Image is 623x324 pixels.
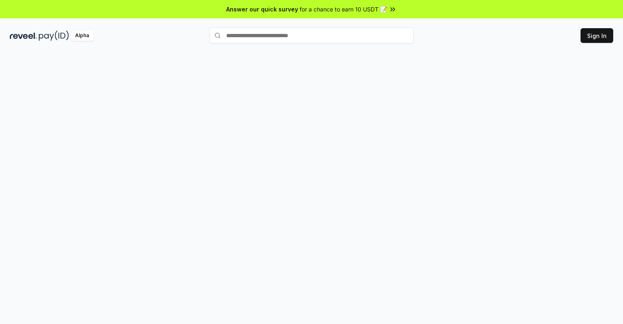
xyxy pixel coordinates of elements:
[300,5,387,13] span: for a chance to earn 10 USDT 📝
[71,31,93,41] div: Alpha
[581,28,613,43] button: Sign In
[226,5,298,13] span: Answer our quick survey
[10,31,37,41] img: reveel_dark
[39,31,69,41] img: pay_id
